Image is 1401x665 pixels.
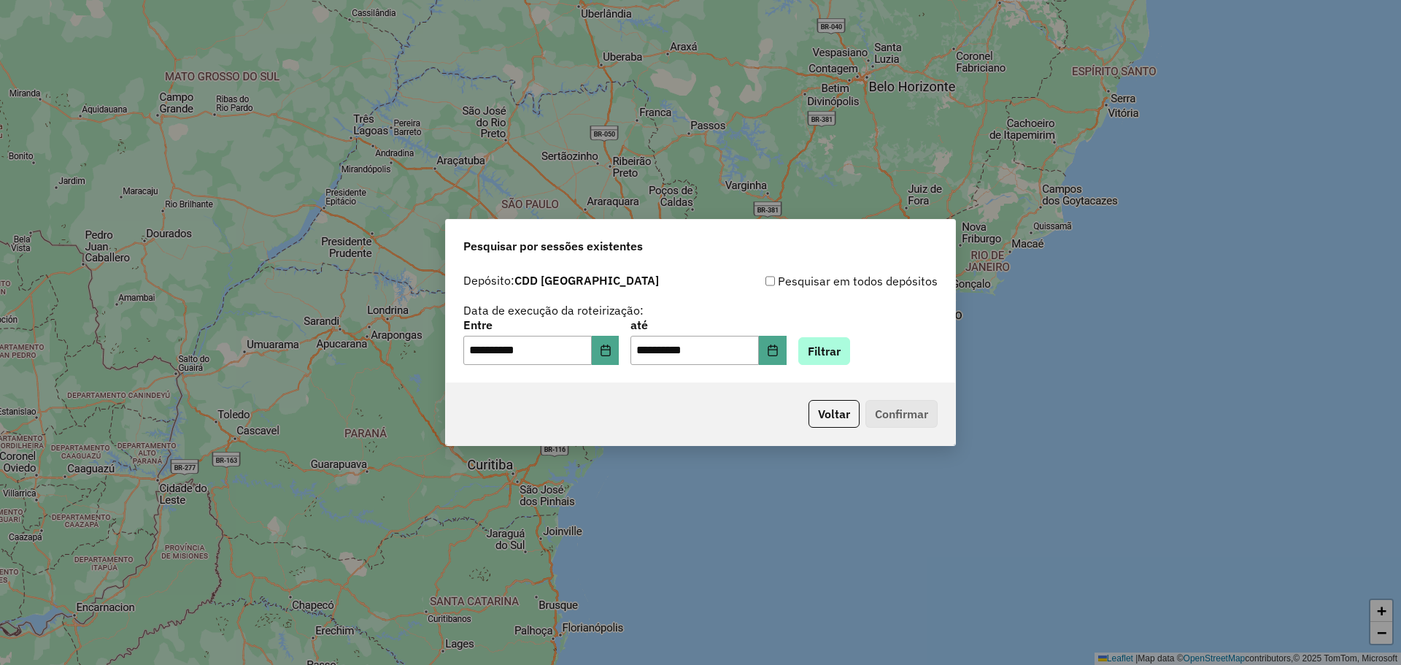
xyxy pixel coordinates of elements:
label: Depósito: [463,272,659,289]
span: Pesquisar por sessões existentes [463,237,643,255]
label: Entre [463,316,619,334]
button: Filtrar [798,337,850,365]
button: Choose Date [759,336,787,365]
label: até [630,316,786,334]
button: Voltar [808,400,860,428]
div: Pesquisar em todos depósitos [700,272,938,290]
strong: CDD [GEOGRAPHIC_DATA] [514,273,659,288]
button: Choose Date [592,336,620,365]
label: Data de execução da roteirização: [463,301,644,319]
